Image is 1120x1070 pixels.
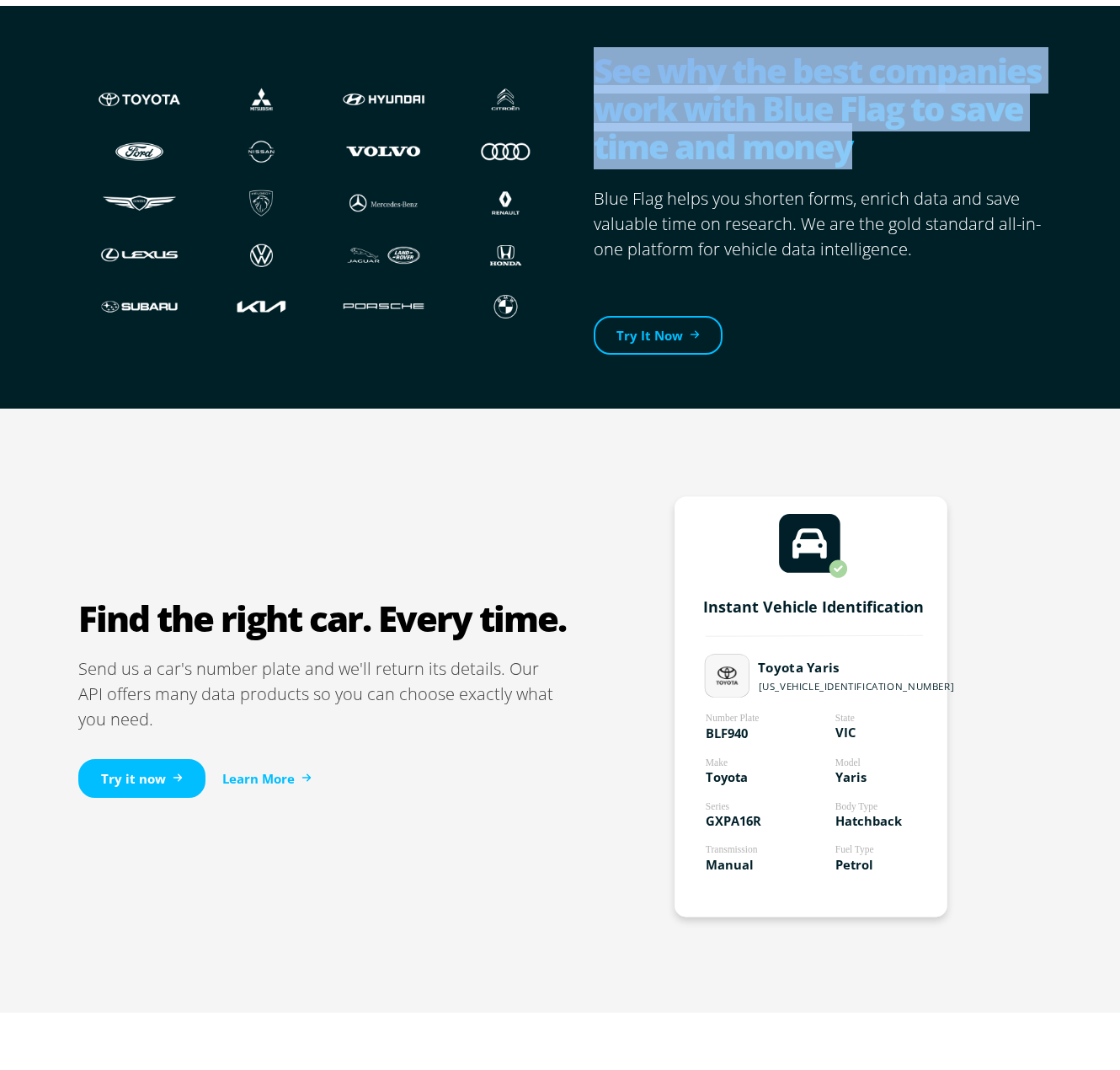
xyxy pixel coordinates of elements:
[758,674,954,687] tspan: [US_VEHICLE_IDENTIFICATION_NUMBER]
[339,181,428,213] img: Mercedes logo
[705,762,747,779] tspan: Toyota
[78,591,567,634] h2: Find the right car. Every time.
[339,78,428,110] img: Hyundai logo
[835,806,902,823] tspan: Hatchback
[594,310,723,350] a: Try It Now
[705,795,729,805] tspan: Series
[222,763,312,783] a: Learn More
[95,285,184,317] img: Subaru logo
[78,753,205,793] a: Try it now
[705,752,727,762] tspan: Make
[835,762,866,779] tspan: Yaris
[95,129,184,161] img: Ford logo
[95,233,184,265] img: Lexus logo
[835,850,872,867] tspan: Petrol
[705,839,757,849] tspan: Transmission
[217,129,306,161] img: Nissan logo
[705,806,760,823] tspan: GXPA16R
[461,285,550,317] img: BMW logo
[339,129,428,161] img: Volvo logo
[217,233,306,265] img: Volkswagen logo
[461,78,550,110] img: Citroen logo
[594,180,1055,256] p: Blue Flag helps you shorten forms, enrich data and save valuable time on research. We are the gol...
[95,78,184,110] img: Toyota logo
[705,850,753,867] tspan: Manual
[594,45,1055,163] h2: See why the best companies work with Blue Flag to save time and money
[835,795,877,806] tspan: Body Type
[835,752,860,762] tspan: Model
[217,181,306,213] img: Peugeot logo
[461,129,550,161] img: Audi logo
[95,181,184,213] img: Genesis logo
[703,591,924,611] tspan: Instant Vehicle Identification
[339,285,428,317] img: Porshce logo
[461,233,550,265] img: Honda logo
[217,78,306,110] img: Mistubishi logo
[78,650,567,726] p: Send us a car's number plate and we'll return its details. Our API offers many data products so y...
[835,839,873,850] tspan: Fuel Type
[758,654,840,671] tspan: Toyota Yaris
[217,285,306,317] img: Kia logo
[835,719,855,736] tspan: VIC
[705,719,747,736] tspan: BLF940
[339,233,428,265] img: JLR logo
[461,181,550,213] img: Renault logo
[705,708,759,718] tspan: Number Plate
[835,707,854,717] tspan: State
